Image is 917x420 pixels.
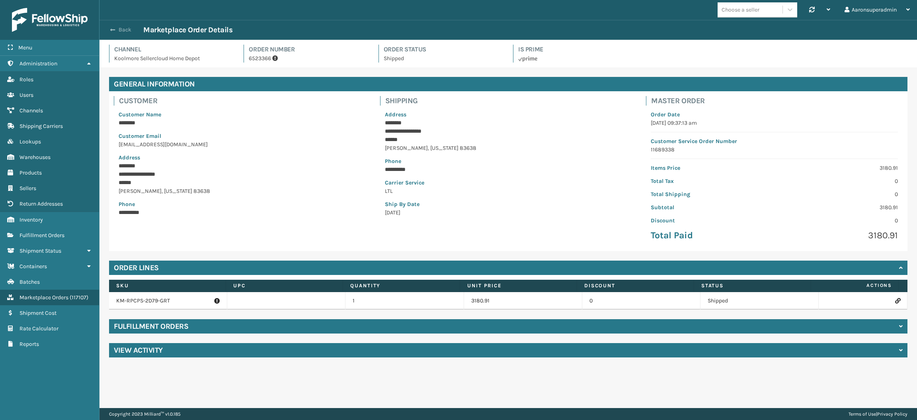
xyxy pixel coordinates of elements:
[877,411,907,417] a: Privacy Policy
[467,282,570,289] label: Unit Price
[384,54,503,63] p: Shipped
[385,144,632,152] p: [PERSON_NAME] , [US_STATE] 83638
[233,282,336,289] label: UPC
[18,44,32,51] span: Menu
[20,92,33,98] span: Users
[20,154,51,161] span: Warehouses
[651,110,898,119] p: Order Date
[114,345,163,355] h4: View Activity
[20,200,63,207] span: Return Addresses
[779,164,898,172] p: 3180.91
[651,203,769,212] p: Subtotal
[20,325,59,332] span: Rate Calculator
[779,190,898,198] p: 0
[20,279,40,285] span: Batches
[464,292,582,310] td: 3180.91
[651,119,898,127] p: [DATE] 09:37:13 am
[20,169,42,176] span: Products
[385,200,632,208] p: Ship By Date
[385,96,637,106] h4: Shipping
[119,110,366,119] p: Customer Name
[582,292,700,310] td: 0
[651,190,769,198] p: Total Shipping
[12,8,88,32] img: logo
[849,411,876,417] a: Terms of Use
[779,203,898,212] p: 3180.91
[651,177,769,185] p: Total Tax
[20,263,47,270] span: Containers
[779,177,898,185] p: 0
[119,96,371,106] h4: Customer
[651,216,769,225] p: Discount
[20,232,64,239] span: Fulfillment Orders
[119,140,366,149] p: [EMAIL_ADDRESS][DOMAIN_NAME]
[119,132,366,140] p: Customer Email
[779,230,898,241] p: 3180.91
[20,60,57,67] span: Administration
[70,294,88,301] span: ( 117107 )
[849,408,907,420] div: |
[20,107,43,114] span: Channels
[651,164,769,172] p: Items Price
[109,408,181,420] p: Copyright 2023 Milliard™ v 1.0.185
[722,6,759,14] div: Choose a seller
[584,282,687,289] label: Discount
[385,187,632,195] p: LTL
[518,45,638,54] h4: Is Prime
[20,123,63,130] span: Shipping Carriers
[384,45,503,54] h4: Order Status
[20,138,41,145] span: Lookups
[345,292,464,310] td: 1
[114,322,188,331] h4: Fulfillment Orders
[116,282,219,289] label: SKU
[20,216,43,223] span: Inventory
[114,54,234,63] p: Koolmore Sellercloud Home Depot
[119,187,366,195] p: [PERSON_NAME] , [US_STATE] 83638
[385,208,632,217] p: [DATE]
[385,157,632,165] p: Phone
[20,294,68,301] span: Marketplace Orders
[651,137,898,145] p: Customer Service Order Number
[814,279,897,292] span: Actions
[119,154,140,161] span: Address
[114,263,159,273] h4: Order Lines
[119,200,366,208] p: Phone
[116,297,220,305] p: KM-RPCPS-2D79-GRT
[701,282,804,289] label: Status
[143,25,232,35] h3: Marketplace Order Details
[700,292,819,310] td: Shipped
[895,298,900,304] i: Link Order Line
[385,179,632,187] p: Carrier Service
[249,54,369,63] p: 6523366
[249,45,369,54] h4: Order Number
[20,341,39,347] span: Reports
[109,77,907,91] h4: General Information
[385,111,406,118] span: Address
[779,216,898,225] p: 0
[651,96,903,106] h4: Master Order
[20,76,33,83] span: Roles
[114,45,234,54] h4: Channel
[107,26,143,33] button: Back
[20,247,61,254] span: Shipment Status
[20,310,57,316] span: Shipment Cost
[20,185,36,192] span: Sellers
[350,282,453,289] label: Quantity
[651,230,769,241] p: Total Paid
[651,145,898,154] p: 11689338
